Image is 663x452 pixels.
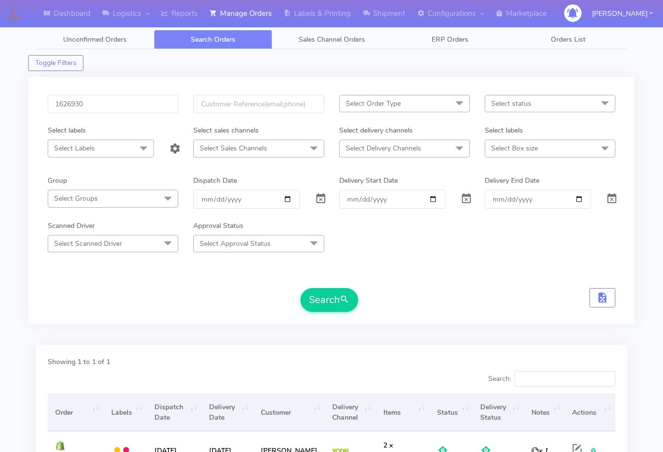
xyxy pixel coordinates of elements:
[491,144,538,153] span: Select Box size
[193,221,243,231] label: Approval Status
[473,394,523,431] th: Delivery Status: activate to sort column ascending
[193,125,259,136] label: Select sales channels
[375,394,430,431] th: Items: activate to sort column ascending
[63,35,127,44] span: Unconfirmed Orders
[485,125,523,136] label: Select labels
[430,394,473,431] th: Status: activate to sort column ascending
[346,144,421,153] span: Select Delivery Channels
[193,175,237,186] label: Dispatch Date
[191,35,235,44] span: Search Orders
[253,394,325,431] th: Customer: activate to sort column ascending
[54,239,122,248] span: Select Scanned Driver
[55,441,65,451] img: shopify.png
[491,99,531,108] span: Select status
[28,55,83,71] button: Toggle Filters
[147,394,202,431] th: Dispatch Date: activate to sort column ascending
[48,357,110,367] label: Showing 1 to 1 of 1
[565,394,615,431] th: Actions: activate to sort column ascending
[48,125,86,136] label: Select labels
[515,371,615,387] input: Search:
[300,288,358,312] button: Search
[200,144,267,153] span: Select Sales Channels
[339,125,413,136] label: Select delivery channels
[54,144,95,153] span: Select Labels
[54,194,98,203] span: Select Groups
[346,99,401,108] span: Select Order Type
[48,95,178,113] input: Order Id
[48,221,95,231] label: Scanned Driver
[200,239,271,248] span: Select Approval Status
[202,394,253,431] th: Delivery Date: activate to sort column ascending
[193,95,324,113] input: Customer Reference(email,phone)
[104,394,147,431] th: Labels: activate to sort column ascending
[551,35,586,44] span: Orders List
[48,394,104,431] th: Order: activate to sort column ascending
[488,371,615,387] label: Search:
[48,175,67,186] label: Group
[298,35,365,44] span: Sales Channel Orders
[524,394,565,431] th: Notes: activate to sort column ascending
[325,394,375,431] th: Delivery Channel: activate to sort column ascending
[36,30,627,49] ul: Tabs
[339,175,398,186] label: Delivery Start Date
[432,35,468,44] span: ERP Orders
[485,175,539,186] label: Delivery End Date
[585,3,660,24] button: [PERSON_NAME]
